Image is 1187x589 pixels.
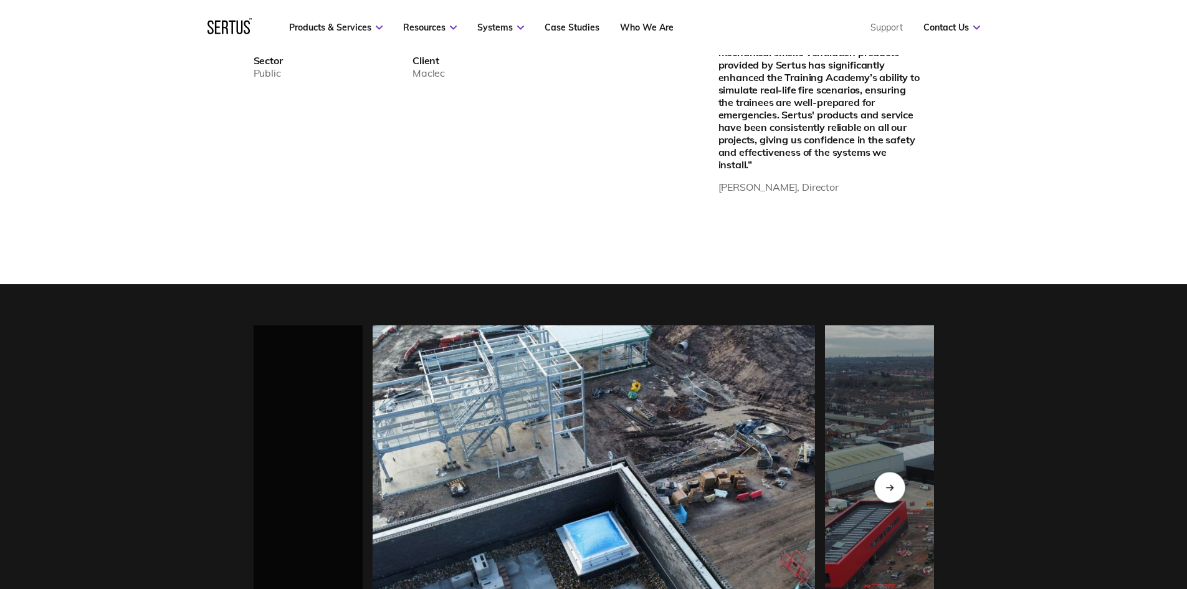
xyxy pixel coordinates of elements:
div: Public [254,67,403,79]
iframe: Chat Widget [1125,529,1187,589]
a: Case Studies [545,22,599,33]
a: Products & Services [289,22,383,33]
div: Client [412,54,562,67]
div: “The combination of natural and mechanical smoke ventilation products provided by Sertus has sign... [718,34,923,171]
a: Who We Are [620,22,674,33]
a: Systems [477,22,524,33]
a: Resources [403,22,457,33]
a: Contact Us [923,22,980,33]
div: Sector [254,54,403,67]
div: [PERSON_NAME], Director [718,177,923,197]
div: Maclec [412,67,562,79]
div: Next slide [874,472,905,502]
a: Support [870,22,903,33]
